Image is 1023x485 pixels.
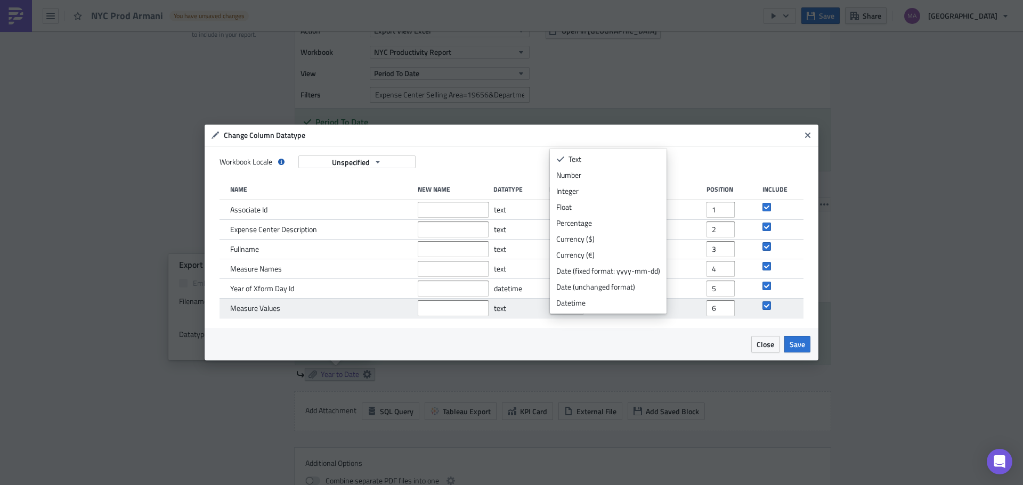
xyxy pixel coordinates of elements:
div: Open Intercom Messenger [987,449,1012,474]
div: datetime [494,279,545,298]
span: Associate Id [230,205,267,215]
div: Date (unchanged format) [556,282,660,292]
span: Workbook Locale [220,157,272,167]
div: Currency (€) [556,250,660,260]
button: Save [784,336,810,352]
div: Name [230,185,412,193]
span: Fullname [230,244,259,254]
span: Save [790,339,805,350]
h6: Change Column Datatype [224,130,800,140]
button: Unspecified [298,155,416,168]
span: Measure Names [230,264,282,274]
div: Include [762,185,787,193]
span: Close [757,339,774,350]
div: Position [707,185,757,193]
button: Close [800,127,816,143]
div: Currency ($) [556,234,660,244]
div: Number [556,170,660,180]
span: Unspecified [332,157,370,168]
div: Date (fixed format: yyyy-mm-dd) [556,266,660,276]
div: Integer [556,186,660,196]
div: text [494,240,545,259]
span: Expense Center Description [230,225,317,234]
div: text [494,220,545,239]
div: Datetime [556,298,660,308]
div: Percentage [556,218,660,228]
button: Close [751,336,780,352]
div: New Name [418,185,489,193]
div: text [494,299,545,318]
span: Year of Xform Day Id [230,284,294,293]
div: Datatype [493,185,544,193]
div: text [494,200,545,219]
span: Measure Values [230,303,280,313]
div: Good Morning, Please see the attached NYC 2025 SFA Productivity Report. We have optimized the rep... [4,4,509,124]
div: Text [569,154,660,165]
div: Float [556,202,660,212]
div: text [494,259,545,278]
body: Rich Text Area. Press ALT-0 for help. [4,4,509,124]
